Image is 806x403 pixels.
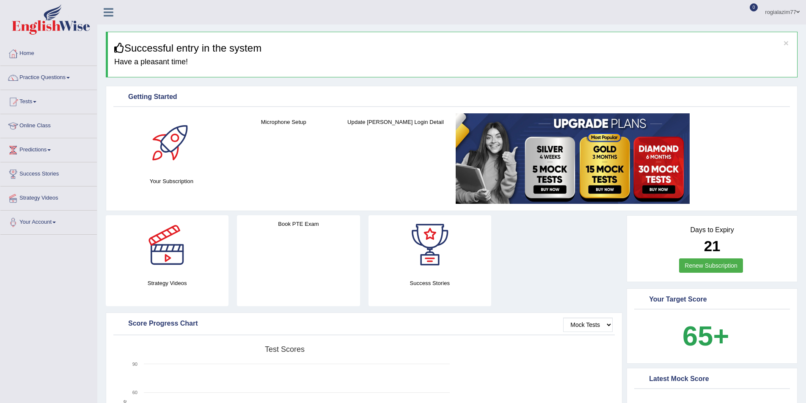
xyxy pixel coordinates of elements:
[0,114,97,135] a: Online Class
[0,211,97,232] a: Your Account
[265,345,305,354] tspan: Test scores
[120,177,223,186] h4: Your Subscription
[344,118,448,126] h4: Update [PERSON_NAME] Login Detail
[132,390,138,395] text: 60
[0,66,97,87] a: Practice Questions
[237,219,360,228] h4: Book PTE Exam
[114,58,791,66] h4: Have a pleasant time!
[636,293,788,306] div: Your Target Score
[636,226,788,234] h4: Days to Expiry
[636,373,788,386] div: Latest Mock Score
[0,42,97,63] a: Home
[114,43,791,54] h3: Successful entry in the system
[704,238,721,254] b: 21
[132,362,138,367] text: 90
[682,321,729,351] b: 65+
[679,258,743,273] a: Renew Subscription
[232,118,336,126] h4: Microphone Setup
[784,38,789,47] button: ×
[0,138,97,159] a: Predictions
[0,186,97,208] a: Strategy Videos
[369,279,491,288] h4: Success Stories
[456,113,690,204] img: small5.jpg
[0,162,97,184] a: Success Stories
[116,91,788,104] div: Getting Started
[106,279,228,288] h4: Strategy Videos
[116,318,613,330] div: Score Progress Chart
[0,90,97,111] a: Tests
[750,3,758,11] span: 0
